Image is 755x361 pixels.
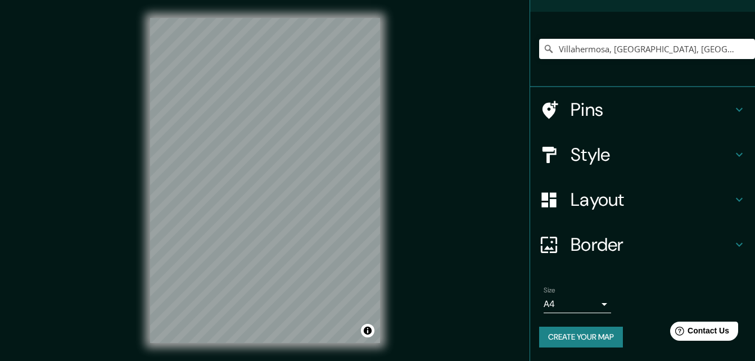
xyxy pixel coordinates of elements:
div: Style [530,132,755,177]
div: A4 [544,295,611,313]
div: Pins [530,87,755,132]
label: Size [544,286,555,295]
h4: Layout [571,188,733,211]
canvas: Map [150,18,380,343]
input: Pick your city or area [539,39,755,59]
button: Create your map [539,327,623,348]
h4: Style [571,143,733,166]
button: Toggle attribution [361,324,374,337]
iframe: Help widget launcher [655,317,743,349]
h4: Border [571,233,733,256]
div: Layout [530,177,755,222]
h4: Pins [571,98,733,121]
div: Border [530,222,755,267]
